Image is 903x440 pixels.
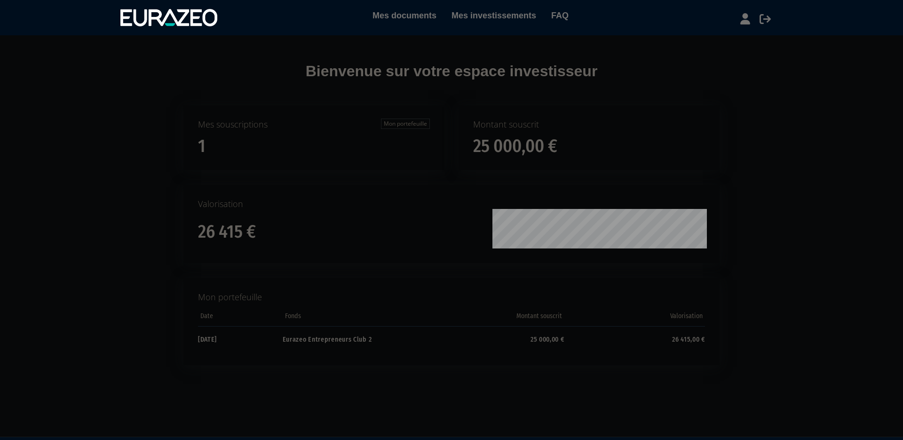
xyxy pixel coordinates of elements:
a: FAQ [551,9,569,22]
h1: 26 415 € [198,222,256,242]
td: 26 415,00 € [564,326,705,351]
a: Mes investissements [451,9,536,22]
div: Bienvenue sur votre espace investisseur [162,61,741,82]
th: Fonds [283,309,423,327]
td: [DATE] [198,326,283,351]
td: 25 000,00 € [423,326,564,351]
a: Mes documents [372,9,436,22]
a: Mon portefeuille [381,119,430,129]
td: Eurazeo Entrepreneurs Club 2 [283,326,423,351]
h1: 1 [198,136,206,156]
img: 1732889491-logotype_eurazeo_blanc_rvb.png [120,9,217,26]
p: Mon portefeuille [198,291,705,304]
th: Valorisation [564,309,705,327]
th: Montant souscrit [423,309,564,327]
p: Mes souscriptions [198,119,430,131]
p: Montant souscrit [473,119,705,131]
th: Date [198,309,283,327]
h1: 25 000,00 € [473,136,557,156]
p: Valorisation [198,198,705,210]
